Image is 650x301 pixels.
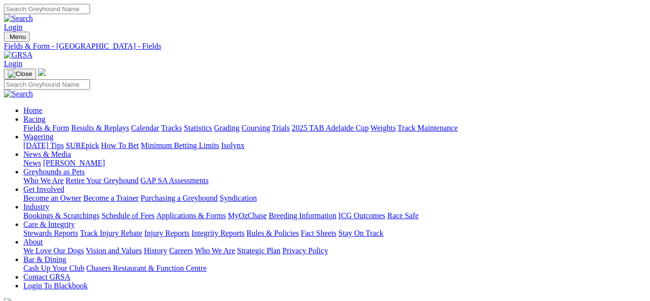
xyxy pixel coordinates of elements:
[23,264,646,273] div: Bar & Dining
[23,211,99,220] a: Bookings & Scratchings
[4,23,22,31] a: Login
[4,51,33,59] img: GRSA
[191,229,244,237] a: Integrity Reports
[141,141,219,150] a: Minimum Betting Limits
[101,141,139,150] a: How To Bet
[23,220,75,228] a: Care & Integrity
[23,185,64,193] a: Get Involved
[371,124,396,132] a: Weights
[292,124,369,132] a: 2025 TAB Adelaide Cup
[141,194,218,202] a: Purchasing a Greyhound
[387,211,418,220] a: Race Safe
[4,4,90,14] input: Search
[269,211,336,220] a: Breeding Information
[66,141,99,150] a: SUREpick
[195,246,235,255] a: Who We Are
[237,246,280,255] a: Strategic Plan
[23,124,69,132] a: Fields & Form
[144,229,189,237] a: Injury Reports
[8,70,32,78] img: Close
[338,229,383,237] a: Stay On Track
[23,141,64,150] a: [DATE] Tips
[23,124,646,132] div: Racing
[282,246,328,255] a: Privacy Policy
[241,124,270,132] a: Coursing
[301,229,336,237] a: Fact Sheets
[338,211,385,220] a: ICG Outcomes
[272,124,290,132] a: Trials
[156,211,226,220] a: Applications & Forms
[23,264,84,272] a: Cash Up Your Club
[4,42,646,51] a: Fields & Form - [GEOGRAPHIC_DATA] - Fields
[4,59,22,68] a: Login
[23,115,45,123] a: Racing
[43,159,105,167] a: [PERSON_NAME]
[141,176,209,185] a: GAP SA Assessments
[23,273,70,281] a: Contact GRSA
[23,176,64,185] a: Who We Are
[4,79,90,90] input: Search
[23,159,646,168] div: News & Media
[23,282,88,290] a: Login To Blackbook
[23,150,71,158] a: News & Media
[23,211,646,220] div: Industry
[86,264,206,272] a: Chasers Restaurant & Function Centre
[214,124,240,132] a: Grading
[23,238,43,246] a: About
[23,255,66,263] a: Bar & Dining
[220,194,257,202] a: Syndication
[86,246,142,255] a: Vision and Values
[23,141,646,150] div: Wagering
[23,106,42,114] a: Home
[23,159,41,167] a: News
[23,229,646,238] div: Care & Integrity
[131,124,159,132] a: Calendar
[23,194,81,202] a: Become an Owner
[83,194,139,202] a: Become a Trainer
[246,229,299,237] a: Rules & Policies
[101,211,154,220] a: Schedule of Fees
[23,246,646,255] div: About
[4,90,33,98] img: Search
[23,132,54,141] a: Wagering
[4,69,36,79] button: Toggle navigation
[169,246,193,255] a: Careers
[23,203,49,211] a: Industry
[10,33,26,40] span: Menu
[23,246,84,255] a: We Love Our Dogs
[144,246,167,255] a: History
[23,229,78,237] a: Stewards Reports
[23,194,646,203] div: Get Involved
[23,168,85,176] a: Greyhounds as Pets
[80,229,142,237] a: Track Injury Rebate
[184,124,212,132] a: Statistics
[71,124,129,132] a: Results & Replays
[228,211,267,220] a: MyOzChase
[4,14,33,23] img: Search
[4,32,30,42] button: Toggle navigation
[38,68,46,76] img: logo-grsa-white.png
[23,176,646,185] div: Greyhounds as Pets
[161,124,182,132] a: Tracks
[398,124,458,132] a: Track Maintenance
[66,176,139,185] a: Retire Your Greyhound
[221,141,244,150] a: Isolynx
